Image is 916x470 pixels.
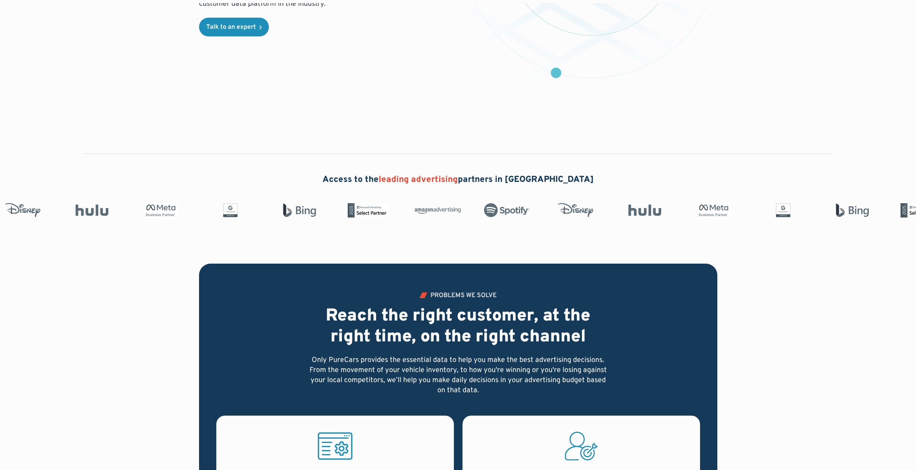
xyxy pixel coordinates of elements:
[199,18,269,36] a: Talk to an expert
[379,174,458,185] span: leading advertising
[206,24,256,31] div: Talk to an expert
[760,203,806,218] img: Google Partner
[829,203,875,218] img: Bing
[308,306,608,348] h2: Reach the right customer, at the right time, on the right channel
[322,174,594,186] h2: Access to the partners in [GEOGRAPHIC_DATA]
[69,205,115,216] img: Hulu
[415,205,461,216] img: Amazon Advertising
[207,203,253,218] img: Google Partner
[622,205,668,216] img: Hulu
[553,203,599,218] img: Disney
[484,203,530,218] img: Spotify
[138,203,184,218] img: Meta Business Partner
[346,203,392,218] img: Microsoft Advertising Partner
[430,292,497,299] div: PROBLEMS WE SOLVE
[691,203,737,218] img: Meta Business Partner
[276,203,322,218] img: Bing
[308,355,608,395] p: Only PureCars provides the essential data to help you make the best advertising decisions. From t...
